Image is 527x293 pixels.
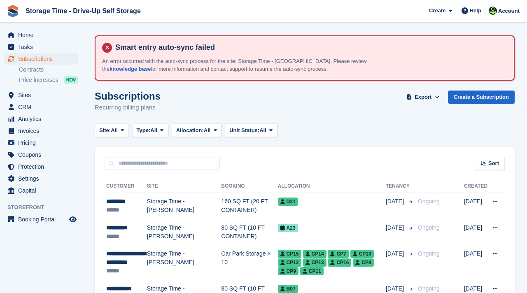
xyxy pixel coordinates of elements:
a: Price increases NEW [19,75,78,84]
span: CP9 [278,267,298,275]
span: CP11 [300,267,324,275]
span: Capital [18,185,68,196]
span: Home [18,29,68,41]
th: Created [464,180,487,193]
th: Allocation [278,180,386,193]
a: menu [4,89,78,101]
span: Site: [99,126,111,135]
button: Type: All [132,123,168,137]
span: Ongoing [418,224,440,231]
span: D21 [278,198,298,206]
span: CP15 [278,250,301,258]
td: Car Park Storage × 10 [221,245,277,280]
td: Storage Time - [PERSON_NAME] [147,193,222,219]
span: Tasks [18,41,68,53]
td: Storage Time - [PERSON_NAME] [147,219,222,245]
a: Preview store [68,214,78,224]
img: Laaibah Sarwar [489,7,497,15]
a: menu [4,53,78,65]
span: Type: [137,126,151,135]
a: menu [4,173,78,184]
a: Storage Time - Drive-Up Self Storage [22,4,144,18]
a: menu [4,113,78,125]
span: Storefront [7,203,82,212]
p: Recurring billing plans [95,103,161,112]
span: CP8 [353,258,373,267]
span: Booking Portal [18,214,68,225]
th: Site [147,180,222,193]
td: [DATE] [464,245,487,280]
button: Export [405,91,441,104]
a: menu [4,185,78,196]
span: Ongoing [418,198,440,205]
h4: Smart entry auto-sync failed [112,43,507,52]
a: menu [4,29,78,41]
span: Coupons [18,149,68,160]
button: Allocation: All [172,123,222,137]
a: Create a Subscription [448,91,515,104]
span: CP13 [303,258,326,267]
a: menu [4,101,78,113]
a: menu [4,214,78,225]
div: NEW [64,76,78,84]
span: Account [498,7,520,15]
a: menu [4,161,78,172]
span: Invoices [18,125,68,137]
span: CP14 [303,250,326,258]
span: Price increases [19,76,58,84]
span: CP12 [278,258,301,267]
span: [DATE] [386,223,406,232]
span: Allocation: [176,126,204,135]
span: CRM [18,101,68,113]
span: All [204,126,211,135]
span: CP7 [328,250,348,258]
span: Protection [18,161,68,172]
td: [DATE] [464,219,487,245]
a: menu [4,41,78,53]
span: Export [415,93,431,101]
a: knowledge base [110,66,151,72]
span: [DATE] [386,249,406,258]
button: Unit Status: All [225,123,277,137]
td: [DATE] [464,193,487,219]
span: Analytics [18,113,68,125]
span: Ongoing [418,250,440,257]
span: Subscriptions [18,53,68,65]
img: stora-icon-8386f47178a22dfd0bd8f6a31ec36ba5ce8667c1dd55bd0f319d3a0aa187defe.svg [7,5,19,17]
span: [DATE] [386,284,406,293]
td: 160 SQ FT (20 FT CONTAINER) [221,193,277,219]
th: Booking [221,180,277,193]
a: Contracts [19,66,78,74]
span: CP16 [328,258,351,267]
h1: Subscriptions [95,91,161,102]
span: Ongoing [418,285,440,292]
a: menu [4,125,78,137]
th: Customer [105,180,147,193]
span: Settings [18,173,68,184]
span: B07 [278,285,298,293]
span: Create [429,7,445,15]
a: menu [4,137,78,149]
span: CP10 [350,250,374,258]
span: [DATE] [386,197,406,206]
p: An error occurred with the auto-sync process for the site: Storage Time - [GEOGRAPHIC_DATA]. Plea... [102,57,390,73]
span: A23 [278,224,298,232]
span: All [259,126,266,135]
span: Unit Status: [229,126,259,135]
span: Help [470,7,481,15]
span: Sites [18,89,68,101]
a: menu [4,149,78,160]
td: 80 SQ FT (10 FT CONTAINER) [221,219,277,245]
span: All [111,126,118,135]
th: Tenancy [386,180,415,193]
span: All [150,126,157,135]
td: Storage Time - [PERSON_NAME] [147,245,222,280]
span: Pricing [18,137,68,149]
span: Sort [488,159,499,167]
button: Site: All [95,123,129,137]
